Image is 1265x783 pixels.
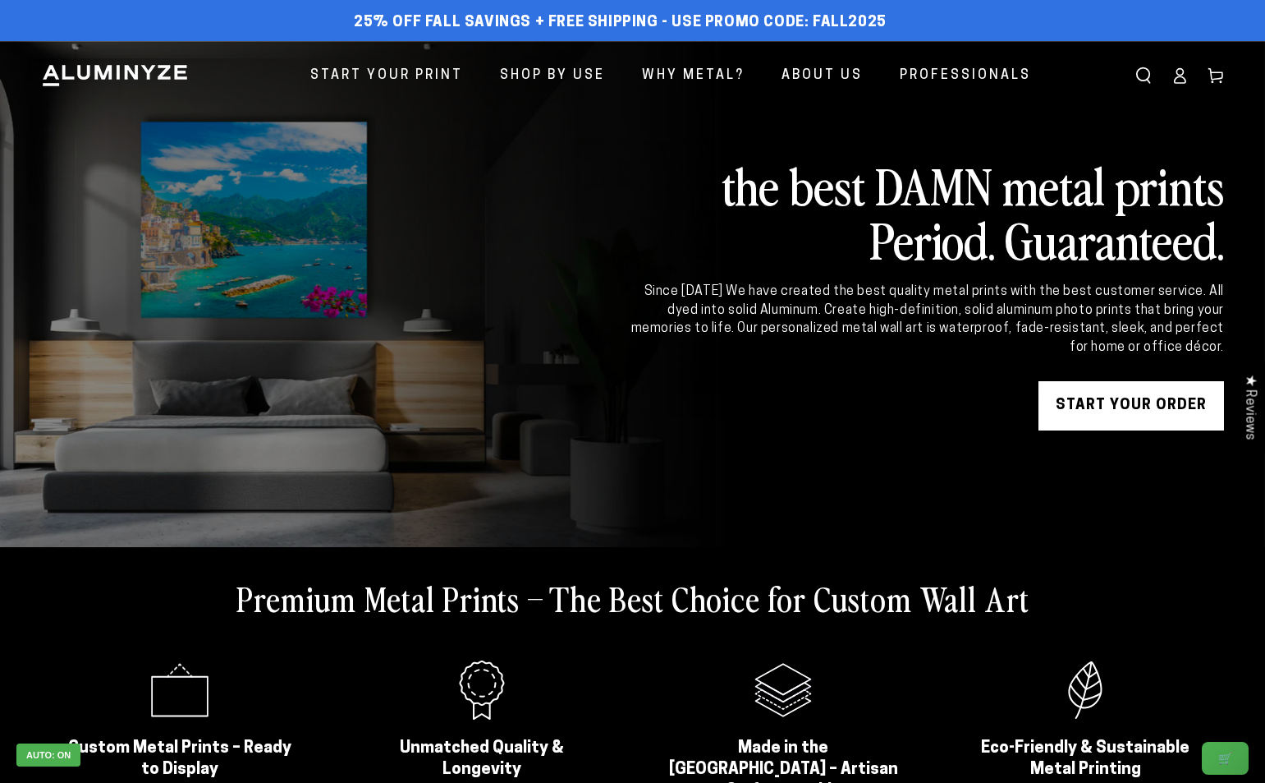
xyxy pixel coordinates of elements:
[887,54,1043,98] a: Professionals
[628,158,1224,266] h2: the best DAMN metal prints Period. Guaranteed.
[310,64,463,88] span: Start Your Print
[967,738,1203,781] h2: Eco-Friendly & Sustainable Metal Printing
[1202,742,1249,775] button: 🛒
[1038,381,1224,431] a: START YOUR Order
[236,577,1029,619] h2: Premium Metal Prints – The Best Choice for Custom Wall Art
[298,54,475,98] a: Start Your Print
[41,63,189,88] img: Aluminyze
[500,64,605,88] span: Shop By Use
[364,738,600,781] h2: Unmatched Quality & Longevity
[630,54,757,98] a: Why Metal?
[769,54,875,98] a: About Us
[781,64,863,88] span: About Us
[488,54,617,98] a: Shop By Use
[900,64,1031,88] span: Professionals
[1125,58,1162,94] summary: Search our site
[1234,362,1265,453] div: Click to open Judge.me floating reviews tab
[354,14,887,32] span: 25% off FALL Savings + Free Shipping - Use Promo Code: FALL2025
[628,283,1224,357] div: Since [DATE] We have created the best quality metal prints with the best customer service. All dy...
[642,64,745,88] span: Why Metal?
[16,744,80,767] button: AUTO: ON
[62,738,298,781] h2: Custom Metal Prints – Ready to Display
